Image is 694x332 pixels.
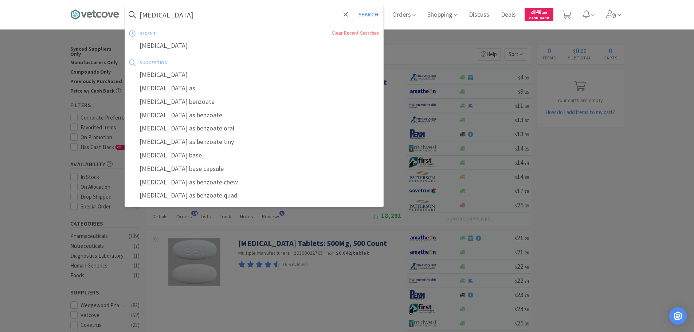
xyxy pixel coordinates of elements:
[669,307,687,325] div: Open Intercom Messenger
[466,12,492,18] a: Discuss
[125,149,383,162] div: [MEDICAL_DATA] base
[125,95,383,109] div: [MEDICAL_DATA] benzoate
[125,82,383,95] div: [MEDICAL_DATA] as
[529,16,549,21] span: Cash Back
[531,10,533,15] span: $
[125,39,383,52] div: [MEDICAL_DATA]
[525,5,553,24] a: $848.89Cash Back
[125,162,383,176] div: [MEDICAL_DATA] base capsule
[125,109,383,122] div: [MEDICAL_DATA] as benzoate
[125,6,383,23] input: Search by item, sku, manufacturer, ingredient, size...
[125,122,383,135] div: [MEDICAL_DATA] as benzoate oral
[125,176,383,189] div: [MEDICAL_DATA] as benzoate chew
[332,30,379,36] a: Clear Recent Searches
[125,135,383,149] div: [MEDICAL_DATA] as benzoate tiny
[353,6,383,23] button: Search
[140,28,244,39] div: recent
[125,189,383,202] div: [MEDICAL_DATA] as benzoate quad
[542,10,547,15] span: . 89
[125,68,383,82] div: [MEDICAL_DATA]
[531,8,547,15] span: 848
[140,57,273,68] div: suggestion
[498,12,519,18] a: Deals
